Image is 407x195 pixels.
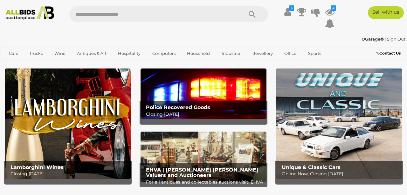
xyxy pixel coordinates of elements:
a: 4 [325,6,335,18]
a: Wine [50,48,70,59]
a: Lamborghini Wines Lamborghini Wines Closing [DATE] [5,68,131,179]
span: | [385,36,386,42]
b: EHVA | [PERSON_NAME] [PERSON_NAME] Valuers and Auctioneers [146,167,258,179]
a: EHVA | Evans Hastings Valuers and Auctioneers EHVA | [PERSON_NAME] [PERSON_NAME] Valuers and Auct... [141,132,267,182]
button: Search [236,6,268,22]
p: Closing [DATE] [146,110,264,118]
a: Sign Out [387,36,405,42]
a: Office [280,48,300,59]
i: 4 [331,5,336,11]
p: Online Now, Closing [DATE] [282,170,400,178]
a: Trucks [25,48,47,59]
a: Police Recovered Goods Police Recovered Goods Closing [DATE] [141,68,267,119]
a: Hospitality [114,48,145,59]
a: Jewellery [249,48,277,59]
i: $ [289,5,294,11]
p: Closing [DATE] [10,170,128,178]
a: $ [283,6,293,18]
a: Computers [148,48,180,59]
img: Allbids.com.au [3,6,57,20]
a: [GEOGRAPHIC_DATA] [5,59,58,69]
a: Contact Us [376,50,402,57]
a: Antiques & Art [73,48,111,59]
img: Unique & Classic Cars [276,68,402,179]
b: Lamborghini Wines [10,164,64,170]
b: Unique & Classic Cars [282,164,341,170]
a: Unique & Classic Cars Unique & Classic Cars Online Now, Closing [DATE] [276,68,402,179]
a: Household [183,48,214,59]
b: Police Recovered Goods [146,104,210,110]
b: Contact Us [376,51,401,55]
a: Sports [304,48,325,59]
p: For all antiques and collectables auctions visit: EHVA [146,178,264,186]
a: Sell with us [368,6,404,19]
img: Police Recovered Goods [141,68,267,119]
a: Industrial [217,48,246,59]
img: EHVA | Evans Hastings Valuers and Auctioneers [141,132,267,182]
a: OGarage [362,36,385,42]
a: Cars [5,48,22,59]
img: Lamborghini Wines [5,68,131,179]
